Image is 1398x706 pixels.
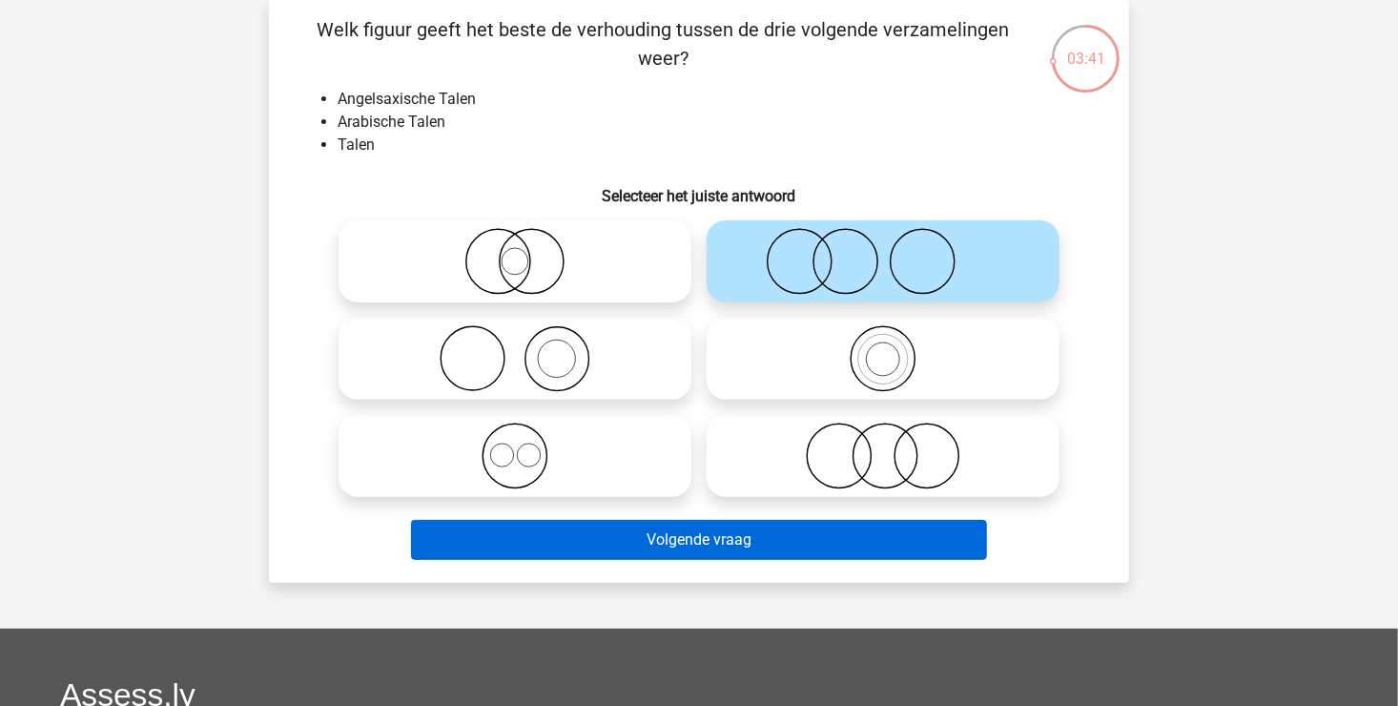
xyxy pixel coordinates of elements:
div: 03:41 [1050,23,1121,71]
p: Welk figuur geeft het beste de verhouding tussen de drie volgende verzamelingen weer? [299,15,1027,73]
li: Arabische Talen [338,111,1099,134]
h6: Selecteer het juiste antwoord [299,172,1099,205]
li: Talen [338,134,1099,156]
button: Volgende vraag [411,520,988,560]
li: Angelsaxische Talen [338,88,1099,111]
